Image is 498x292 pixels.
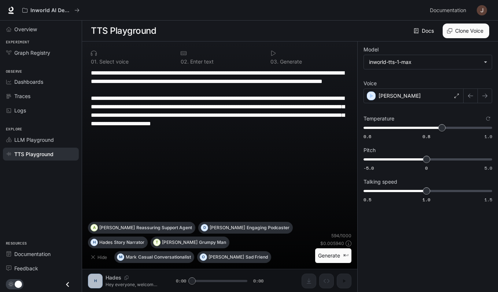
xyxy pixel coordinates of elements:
[247,226,289,230] p: Engaging Podcaster
[331,232,351,239] p: 594 / 1000
[14,78,43,86] span: Dashboards
[162,240,198,245] p: [PERSON_NAME]
[14,150,54,158] span: TTS Playground
[14,107,26,114] span: Logs
[3,46,79,59] a: Graph Registry
[364,116,394,121] p: Temperature
[3,90,79,102] a: Traces
[484,165,492,171] span: 5.0
[198,222,293,234] button: D[PERSON_NAME]Engaging Podcaster
[484,133,492,140] span: 1.0
[14,25,37,33] span: Overview
[15,280,22,288] span: Dark mode toggle
[88,251,111,263] button: Hide
[138,255,191,259] p: Casual Conversationalist
[364,179,397,184] p: Talking speed
[14,264,38,272] span: Feedback
[369,58,480,66] div: inworld-tts-1-max
[3,23,79,36] a: Overview
[91,222,97,234] div: A
[278,59,302,64] p: Generate
[114,240,144,245] p: Story Narrator
[126,255,137,259] p: Mark
[343,253,348,258] p: ⌘⏎
[88,222,195,234] button: A[PERSON_NAME]Reassuring Support Agent
[14,136,54,144] span: LLM Playground
[99,226,135,230] p: [PERSON_NAME]
[484,115,492,123] button: Reset to default
[484,197,492,203] span: 1.5
[154,237,160,248] div: T
[430,6,466,15] span: Documentation
[91,59,98,64] p: 0 1 .
[209,255,244,259] p: [PERSON_NAME]
[364,197,371,203] span: 0.5
[425,165,428,171] span: 0
[117,251,124,263] div: M
[14,92,30,100] span: Traces
[315,248,351,263] button: Generate⌘⏎
[320,240,344,246] p: $ 0.005940
[364,81,377,86] p: Voice
[98,59,129,64] p: Select voice
[477,5,487,15] img: User avatar
[379,92,421,100] p: [PERSON_NAME]
[151,237,229,248] button: T[PERSON_NAME]Grumpy Man
[3,104,79,117] a: Logs
[423,133,430,140] span: 0.8
[99,240,112,245] p: Hades
[3,133,79,146] a: LLM Playground
[3,248,79,260] a: Documentation
[88,237,148,248] button: HHadesStory Narrator
[3,262,79,275] a: Feedback
[199,240,226,245] p: Grumpy Man
[30,7,71,14] p: Inworld AI Demos
[14,250,51,258] span: Documentation
[19,3,83,18] button: All workspaces
[3,148,79,161] a: TTS Playground
[475,3,489,18] button: User avatar
[200,251,207,263] div: O
[443,24,489,38] button: Clone Voice
[246,255,268,259] p: Sad Friend
[59,277,76,292] button: Close drawer
[412,24,437,38] a: Docs
[3,75,79,88] a: Dashboards
[364,133,371,140] span: 0.6
[427,3,472,18] a: Documentation
[114,251,194,263] button: MMarkCasual Conversationalist
[197,251,271,263] button: O[PERSON_NAME]Sad Friend
[181,59,189,64] p: 0 2 .
[364,55,492,69] div: inworld-tts-1-max
[189,59,214,64] p: Enter text
[364,165,374,171] span: -5.0
[14,49,50,57] span: Graph Registry
[210,226,245,230] p: [PERSON_NAME]
[364,148,376,153] p: Pitch
[270,59,278,64] p: 0 3 .
[136,226,192,230] p: Reassuring Support Agent
[423,197,430,203] span: 1.0
[91,24,156,38] h1: TTS Playground
[91,237,97,248] div: H
[201,222,208,234] div: D
[364,47,379,52] p: Model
